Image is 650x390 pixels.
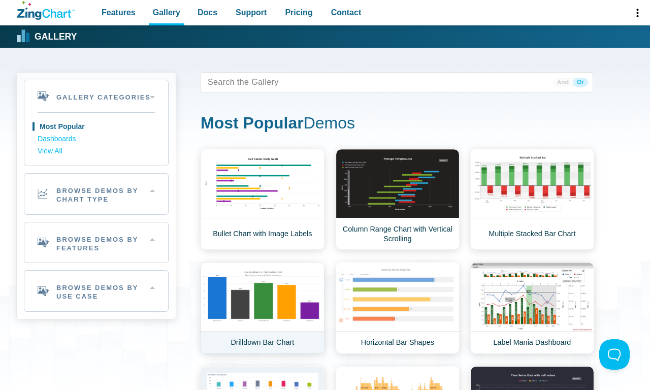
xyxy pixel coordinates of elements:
[38,145,155,157] a: View All
[24,271,168,311] h2: Browse Demos By Use Case
[201,262,324,354] a: Drilldown Bar Chart
[470,149,594,250] a: Multiple Stacked Bar Chart
[285,6,312,19] span: Pricing
[331,6,362,19] span: Contact
[201,113,593,136] h1: Demos
[24,174,168,214] h2: Browse Demos By Chart Type
[17,29,77,44] a: Gallery
[336,262,460,354] a: Horizontal Bar Shapes
[553,78,573,87] span: And
[24,80,168,112] h2: Gallery Categories
[102,6,136,19] span: Features
[336,149,460,250] a: Column Range Chart with Vertical Scrolling
[573,78,588,87] span: Or
[38,133,155,145] a: Dashboards
[198,6,217,19] span: Docs
[153,6,180,19] span: Gallery
[17,1,75,20] a: ZingChart Logo. Click to return to the homepage
[24,222,168,263] h2: Browse Demos By Features
[201,114,304,132] strong: Most Popular
[201,149,324,250] a: Bullet Chart with Image Labels
[470,262,594,354] a: Label Mania Dashboard
[599,339,630,370] iframe: Toggle Customer Support
[38,121,155,133] a: Most Popular
[35,32,77,42] strong: Gallery
[236,6,267,19] span: Support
